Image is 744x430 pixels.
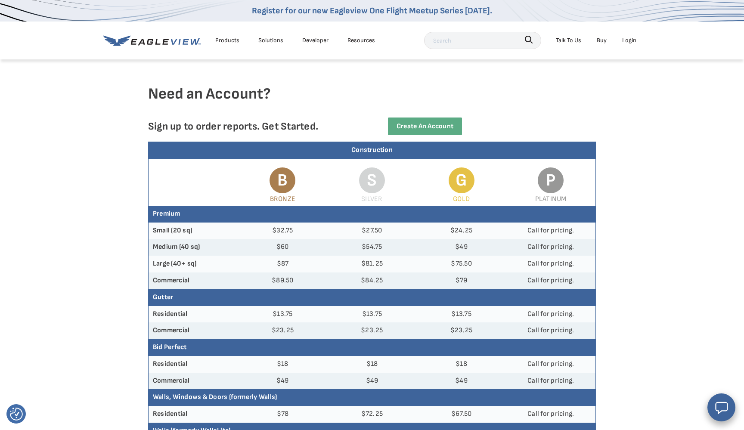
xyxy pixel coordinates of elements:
[327,256,417,272] td: $81.25
[347,35,375,46] div: Resources
[148,120,358,133] p: Sign up to order reports. Get Started.
[149,256,238,272] th: Large (40+ sq)
[327,406,417,423] td: $72.25
[302,35,329,46] a: Developer
[149,322,238,339] th: Commercial
[270,167,295,193] span: B
[327,322,417,339] td: $23.25
[327,356,417,373] td: $18
[327,373,417,390] td: $49
[148,84,596,118] h4: Need an Account?
[238,239,328,256] td: $60
[506,373,595,390] td: Call for pricing.
[149,406,238,423] th: Residential
[327,272,417,289] td: $84.25
[258,35,283,46] div: Solutions
[238,256,328,272] td: $87
[361,195,382,203] span: Silver
[149,206,595,223] th: Premium
[506,256,595,272] td: Call for pricing.
[506,239,595,256] td: Call for pricing.
[538,167,564,193] span: P
[149,272,238,289] th: Commercial
[556,35,581,46] div: Talk To Us
[417,306,506,323] td: $13.75
[238,223,328,239] td: $32.75
[506,272,595,289] td: Call for pricing.
[149,289,595,306] th: Gutter
[359,167,385,193] span: S
[506,322,595,339] td: Call for pricing.
[417,373,506,390] td: $49
[252,6,492,16] a: Register for our new Eagleview One Flight Meetup Series [DATE].
[535,195,567,203] span: Platinum
[622,35,636,46] div: Login
[597,35,607,46] a: Buy
[238,322,328,339] td: $23.25
[238,356,328,373] td: $18
[327,223,417,239] td: $27.50
[417,223,506,239] td: $24.25
[238,272,328,289] td: $89.50
[417,406,506,423] td: $67.50
[417,322,506,339] td: $23.25
[424,32,541,49] input: Search
[327,239,417,256] td: $54.75
[327,306,417,323] td: $13.75
[449,167,474,193] span: G
[506,306,595,323] td: Call for pricing.
[270,195,295,203] span: Bronze
[149,373,238,390] th: Commercial
[388,118,462,135] a: Create an Account
[238,306,328,323] td: $13.75
[149,223,238,239] th: Small (20 sq)
[506,223,595,239] td: Call for pricing.
[149,239,238,256] th: Medium (40 sq)
[149,142,595,159] div: Construction
[10,408,23,421] img: Revisit consent button
[149,339,595,356] th: Bid Perfect
[149,356,238,373] th: Residential
[10,408,23,421] button: Consent Preferences
[417,256,506,272] td: $75.50
[417,356,506,373] td: $18
[417,272,506,289] td: $79
[417,239,506,256] td: $49
[149,389,595,406] th: Walls, Windows & Doors (formerly Walls)
[707,393,735,421] button: Open chat window
[215,35,239,46] div: Products
[506,406,595,423] td: Call for pricing.
[149,306,238,323] th: Residential
[238,373,328,390] td: $49
[453,195,470,203] span: Gold
[238,406,328,423] td: $78
[506,356,595,373] td: Call for pricing.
